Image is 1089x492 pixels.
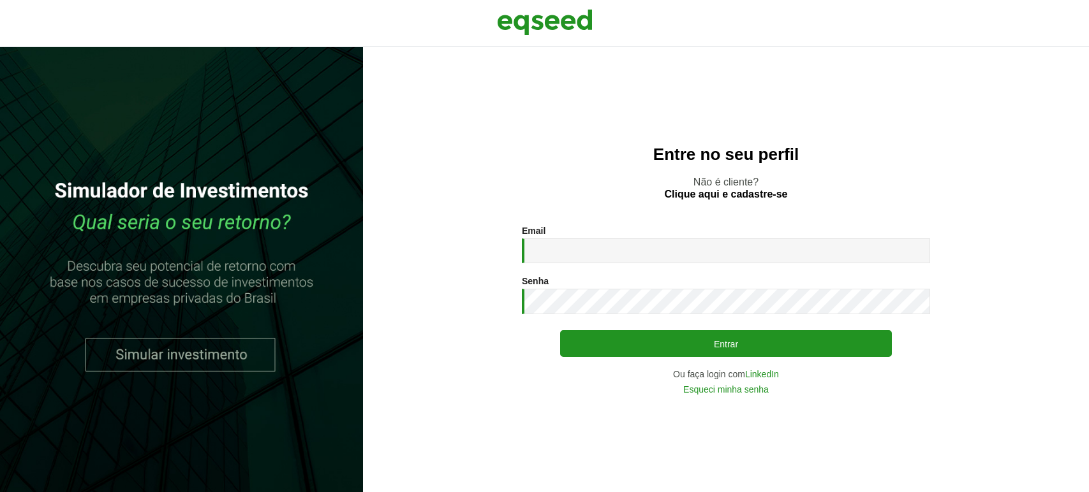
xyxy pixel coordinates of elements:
a: Clique aqui e cadastre-se [665,189,788,199]
a: Esqueci minha senha [683,385,769,394]
label: Email [522,226,545,235]
label: Senha [522,277,549,286]
p: Não é cliente? [389,176,1063,200]
img: EqSeed Logo [497,6,593,38]
h2: Entre no seu perfil [389,145,1063,164]
a: LinkedIn [745,370,779,379]
button: Entrar [560,330,892,357]
div: Ou faça login com [522,370,930,379]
